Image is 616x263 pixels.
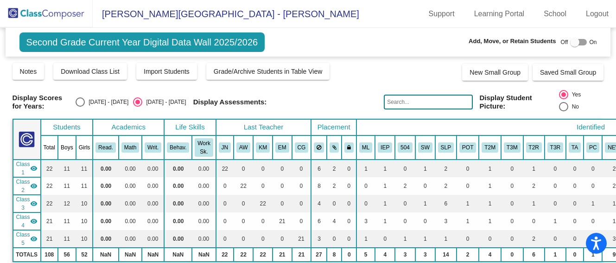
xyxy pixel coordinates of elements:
button: CG [295,142,309,153]
td: 2 [523,230,545,248]
button: T2R [526,142,542,153]
td: 22 [41,160,58,177]
span: Grade/Archive Students in Table View [214,68,323,75]
span: Class 2 [16,178,30,194]
td: 0 [584,177,602,195]
td: 1 [584,195,602,212]
td: Erin Matray - 2-4 [13,212,41,230]
th: Girls [76,135,93,160]
td: 1 [457,195,479,212]
td: 22 [41,177,58,195]
td: 0 [545,230,566,248]
span: Add, Move, or Retain Students [469,37,556,46]
span: Display Assessments: [193,98,267,106]
td: 0.00 [164,212,192,230]
td: 1 [545,248,566,262]
button: SW [418,142,432,153]
td: 0 [342,177,356,195]
th: Alinda Wilhelm [234,135,253,160]
td: 0 [375,230,395,248]
button: Import Students [136,63,197,80]
td: 1 [523,195,545,212]
td: 1 [523,160,545,177]
th: TA-Push In Support [566,135,584,160]
a: Logout [578,6,616,21]
td: 108 [41,248,58,262]
div: No [568,103,579,111]
td: 3 [356,212,375,230]
td: 0.00 [164,230,192,248]
td: 21 [41,212,58,230]
td: 0.00 [142,230,164,248]
input: Search... [384,95,472,109]
td: 3 [395,248,415,262]
td: 0 [342,160,356,177]
td: NaN [119,248,142,262]
td: 1 [395,230,415,248]
th: Students [41,119,93,135]
td: 1 [457,212,479,230]
td: 1 [435,230,457,248]
mat-icon: visibility [30,218,38,225]
td: 3 [311,230,327,248]
th: Total [41,135,58,160]
td: 22 [234,177,253,195]
td: 0 [395,160,415,177]
td: 11 [58,160,76,177]
td: 0 [253,230,273,248]
span: Class 4 [16,213,30,230]
th: Multi-Lingual [356,135,375,160]
td: 0.00 [142,177,164,195]
th: Parent Communication [584,135,602,160]
td: Alinda Wilhelm - 2-2 [13,177,41,195]
td: 1 [356,160,375,177]
div: [DATE] - [DATE] [142,98,186,106]
td: 6 [523,248,545,262]
td: 0 [356,195,375,212]
th: Social Work Support [415,135,435,160]
td: 1 [356,230,375,248]
td: 22 [253,195,273,212]
th: Last Teacher [216,119,311,135]
td: Julie Netzel - 2-1 [13,160,41,177]
td: 21 [273,248,292,262]
td: 6 [311,160,327,177]
td: NaN [142,248,164,262]
td: 0 [216,177,234,195]
td: 0 [216,230,234,248]
span: New Small Group [470,69,521,76]
button: Work Sk. [195,138,213,157]
mat-icon: visibility [30,200,38,207]
td: 4 [311,195,327,212]
th: Keep with students [327,135,342,160]
td: 0 [292,160,311,177]
td: 2 [435,160,457,177]
button: SLP [438,142,454,153]
td: 3 [415,248,435,262]
td: 0 [216,195,234,212]
span: Display Student Picture: [480,94,557,110]
button: ML [359,142,372,153]
span: Off [561,38,568,46]
td: 0.00 [192,177,216,195]
span: Display Scores for Years: [13,94,69,110]
td: 14 [435,248,457,262]
td: 8 [327,248,342,262]
td: 0 [523,212,545,230]
td: 22 [41,195,58,212]
button: TA [569,142,581,153]
span: Download Class List [61,68,120,75]
td: 0 [234,212,253,230]
th: 504 Plan [395,135,415,160]
td: 1 [375,160,395,177]
td: 0.00 [93,230,119,248]
td: 0 [501,248,523,262]
td: 0 [545,177,566,195]
td: NaN [192,248,216,262]
td: 0.00 [93,160,119,177]
td: 0.00 [192,212,216,230]
td: 8 [311,177,327,195]
td: 0 [501,160,523,177]
th: Boys [58,135,76,160]
td: NaN [164,248,192,262]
